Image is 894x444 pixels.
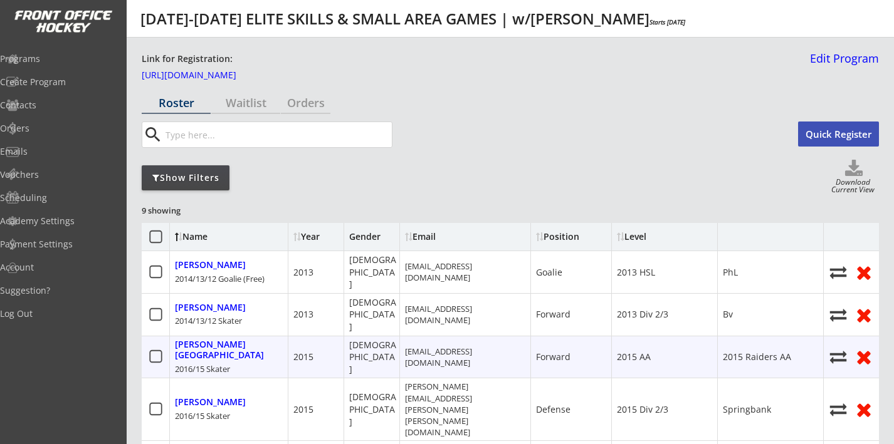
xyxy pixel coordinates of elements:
[649,18,685,26] em: Starts [DATE]
[175,302,246,313] div: [PERSON_NAME]
[405,381,525,438] div: [PERSON_NAME][EMAIL_ADDRESS][PERSON_NAME][PERSON_NAME][DOMAIN_NAME]
[827,178,879,195] div: Download Current View
[829,264,848,281] button: Move player
[536,232,606,241] div: Position
[405,232,518,241] div: Email
[175,273,265,284] div: 2014/13/12 Goalie (Free)
[536,266,562,279] div: Goalie
[405,261,525,283] div: [EMAIL_ADDRESS][DOMAIN_NAME]
[854,347,874,366] button: Remove from roster (no refund)
[175,363,230,374] div: 2016/15 Skater
[854,262,874,282] button: Remove from roster (no refund)
[829,160,879,178] button: Click to download full roster. Your browser settings may try to block it, check your security set...
[142,97,211,108] div: Roster
[798,121,879,147] button: Quick Register
[536,351,571,363] div: Forward
[723,308,733,321] div: Bv
[405,303,525,326] div: [EMAIL_ADDRESS][DOMAIN_NAME]
[349,339,397,376] div: [DEMOGRAPHIC_DATA]
[829,348,848,365] button: Move player
[723,266,738,279] div: PhL
[142,71,267,85] a: [URL][DOMAIN_NAME]
[617,308,668,321] div: 2013 Div 2/3
[163,122,392,147] input: Type here...
[617,351,651,363] div: 2015 AA
[405,346,525,368] div: [EMAIL_ADDRESS][DOMAIN_NAME]
[617,232,712,241] div: Level
[281,97,330,108] div: Orders
[175,397,246,408] div: [PERSON_NAME]
[349,232,387,241] div: Gender
[349,254,397,291] div: [DEMOGRAPHIC_DATA]
[293,232,339,241] div: Year
[175,339,283,361] div: [PERSON_NAME][GEOGRAPHIC_DATA]
[293,266,313,279] div: 2013
[293,403,313,416] div: 2015
[536,308,571,321] div: Forward
[142,205,232,216] div: 9 showing
[617,403,668,416] div: 2015 Div 2/3
[293,308,313,321] div: 2013
[175,315,242,326] div: 2014/13/12 Skater
[140,11,685,26] div: [DATE]-[DATE] ELITE SKILLS & SMALL AREA GAMES | w/[PERSON_NAME]
[829,401,848,418] button: Move player
[805,53,879,75] a: Edit Program
[854,400,874,419] button: Remove from roster (no refund)
[829,306,848,323] button: Move player
[854,305,874,324] button: Remove from roster (no refund)
[617,266,655,279] div: 2013 HSL
[293,351,313,363] div: 2015
[536,403,571,416] div: Defense
[211,97,280,108] div: Waitlist
[349,296,397,333] div: [DEMOGRAPHIC_DATA]
[175,232,277,241] div: Name
[14,10,113,33] img: FOH%20White%20Logo%20Transparent.png
[723,403,771,416] div: Springbank
[142,172,229,184] div: Show Filters
[723,351,791,363] div: 2015 Raiders AA
[142,53,234,66] div: Link for Registration:
[175,260,246,271] div: [PERSON_NAME]
[349,391,397,428] div: [DEMOGRAPHIC_DATA]
[175,410,230,421] div: 2016/15 Skater
[142,125,163,145] button: search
